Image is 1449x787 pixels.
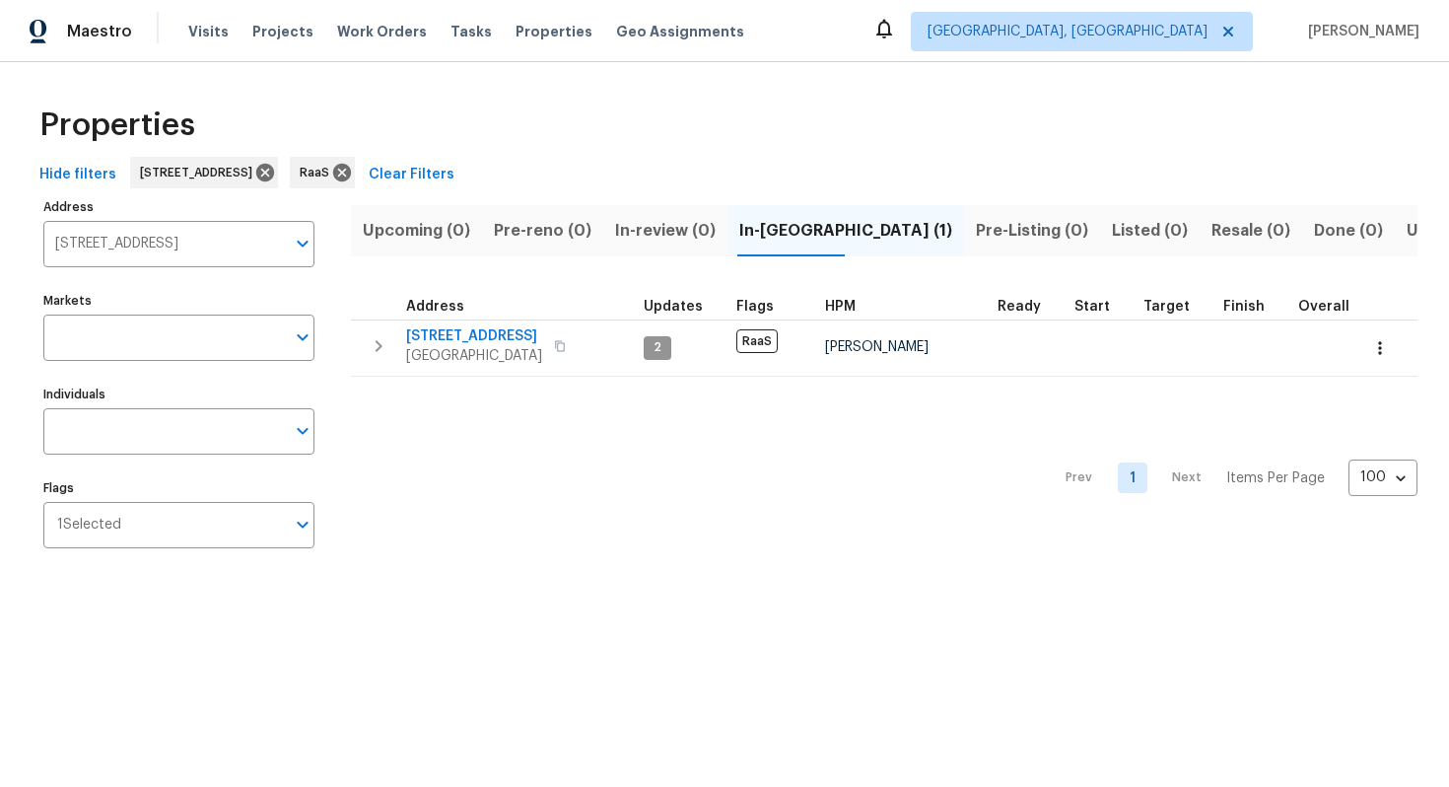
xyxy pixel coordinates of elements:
[130,157,278,188] div: [STREET_ADDRESS]
[1143,300,1190,314] span: Target
[825,340,929,354] span: [PERSON_NAME]
[616,22,744,41] span: Geo Assignments
[739,217,952,245] span: In-[GEOGRAPHIC_DATA] (1)
[300,163,337,182] span: RaaS
[43,389,314,400] label: Individuals
[43,201,314,213] label: Address
[188,22,229,41] span: Visits
[736,329,778,353] span: RaaS
[369,163,454,187] span: Clear Filters
[290,157,355,188] div: RaaS
[406,326,542,346] span: [STREET_ADDRESS]
[289,417,316,445] button: Open
[43,295,314,307] label: Markets
[252,22,313,41] span: Projects
[1298,300,1367,314] div: Days past target finish date
[998,300,1041,314] span: Ready
[494,217,591,245] span: Pre-reno (0)
[1348,452,1417,503] div: 100
[1047,389,1417,568] nav: Pagination Navigation
[289,511,316,538] button: Open
[998,300,1059,314] div: Earliest renovation start date (first business day after COE or Checkout)
[644,300,703,314] span: Updates
[928,22,1207,41] span: [GEOGRAPHIC_DATA], [GEOGRAPHIC_DATA]
[976,217,1088,245] span: Pre-Listing (0)
[39,163,116,187] span: Hide filters
[1074,300,1110,314] span: Start
[1223,300,1282,314] div: Projected renovation finish date
[615,217,716,245] span: In-review (0)
[289,323,316,351] button: Open
[1223,300,1265,314] span: Finish
[337,22,427,41] span: Work Orders
[57,517,121,534] span: 1 Selected
[825,300,856,314] span: HPM
[289,230,316,257] button: Open
[363,217,470,245] span: Upcoming (0)
[406,346,542,366] span: [GEOGRAPHIC_DATA]
[1074,300,1128,314] div: Actual renovation start date
[1112,217,1188,245] span: Listed (0)
[1314,217,1383,245] span: Done (0)
[1298,300,1349,314] span: Overall
[39,115,195,135] span: Properties
[450,25,492,38] span: Tasks
[43,482,314,494] label: Flags
[67,22,132,41] span: Maestro
[406,300,464,314] span: Address
[140,163,260,182] span: [STREET_ADDRESS]
[646,339,669,356] span: 2
[1143,300,1207,314] div: Target renovation project end date
[1300,22,1419,41] span: [PERSON_NAME]
[32,157,124,193] button: Hide filters
[516,22,592,41] span: Properties
[361,157,462,193] button: Clear Filters
[1226,468,1325,488] p: Items Per Page
[1118,463,1147,493] a: Goto page 1
[736,300,774,314] span: Flags
[1211,217,1290,245] span: Resale (0)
